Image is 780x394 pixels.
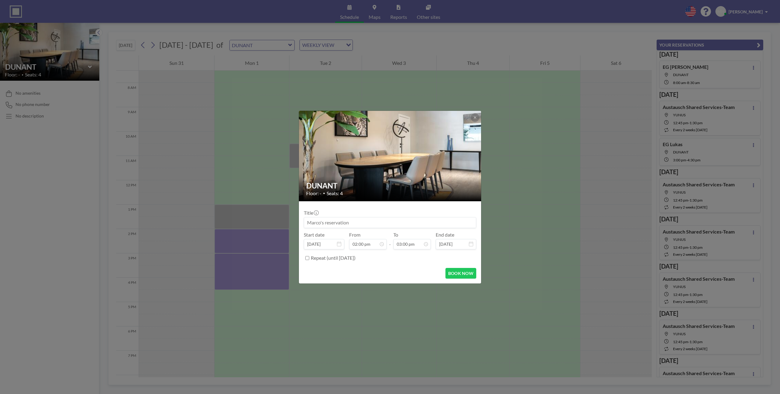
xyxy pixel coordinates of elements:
span: Seats: 4 [327,190,343,196]
input: Marco's reservation [304,217,476,228]
button: BOOK NOW [445,268,476,279]
span: Floor: - [306,190,321,196]
span: • [323,191,325,195]
label: Repeat (until [DATE]) [311,255,356,261]
h2: DUNANT [306,181,474,190]
label: From [349,232,360,238]
img: 537.jpg [299,95,482,217]
label: To [393,232,398,238]
span: - [389,234,391,247]
label: Start date [304,232,324,238]
label: Title [304,210,318,216]
label: End date [436,232,454,238]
